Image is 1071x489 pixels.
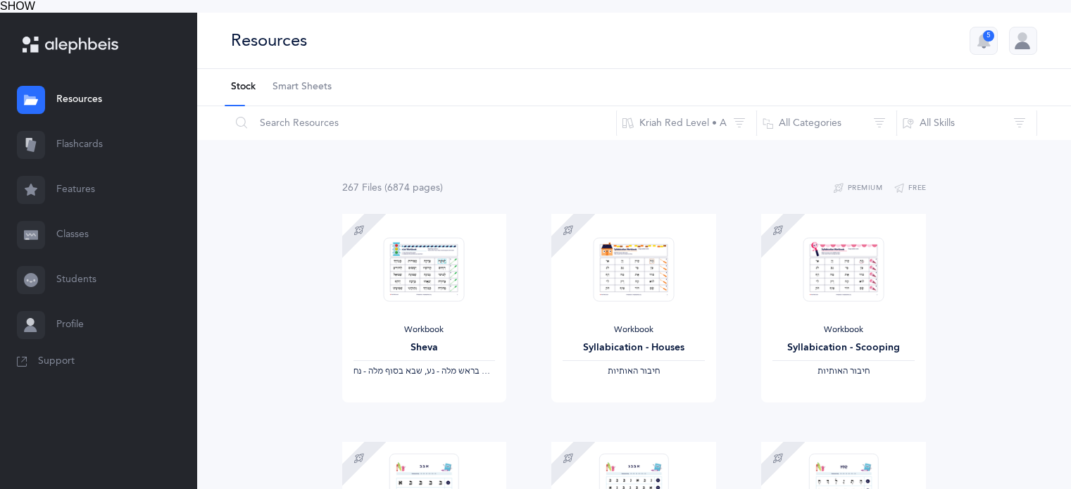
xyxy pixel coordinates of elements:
div: 5 [983,30,994,42]
span: ‫חיבור האותיות‬ [608,366,660,376]
button: All Skills [896,106,1037,140]
button: Kriah Red Level • A [616,106,757,140]
button: 5 [970,27,998,55]
button: Free [894,180,927,197]
span: ‫חיבור האותיות‬ [818,366,870,376]
span: s [377,182,382,193]
span: (6874 page ) [384,182,443,193]
div: Workbook [772,324,915,336]
div: Workbook [353,324,496,336]
input: Search Resources [230,106,617,140]
div: ‪, + 2‬ [353,366,496,377]
span: 267 File [342,182,382,193]
span: Support [38,355,75,369]
div: Workbook [563,324,705,336]
span: s [436,182,440,193]
div: Sheva [353,341,496,355]
div: Syllabication - Houses [563,341,705,355]
img: Syllabication-Workbook-Level-1-EN_Red_Scooping_thumbnail_1741114434.png [803,238,884,302]
button: All Categories [756,106,897,140]
div: Resources [231,29,307,52]
iframe: Drift Widget Chat Controller [1001,419,1054,472]
span: Smart Sheets [273,80,332,94]
button: Premium [833,180,882,197]
div: Syllabication - Scooping [772,341,915,355]
span: ‫שבא בראש מלה - נע, שבא בסוף מלה - נח‬ [353,366,499,376]
img: Syllabication-Workbook-Level-1-EN_Red_Houses_thumbnail_1741114032.png [594,238,675,302]
img: Sheva-Workbook-Red_EN_thumbnail_1754012358.png [384,238,465,302]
